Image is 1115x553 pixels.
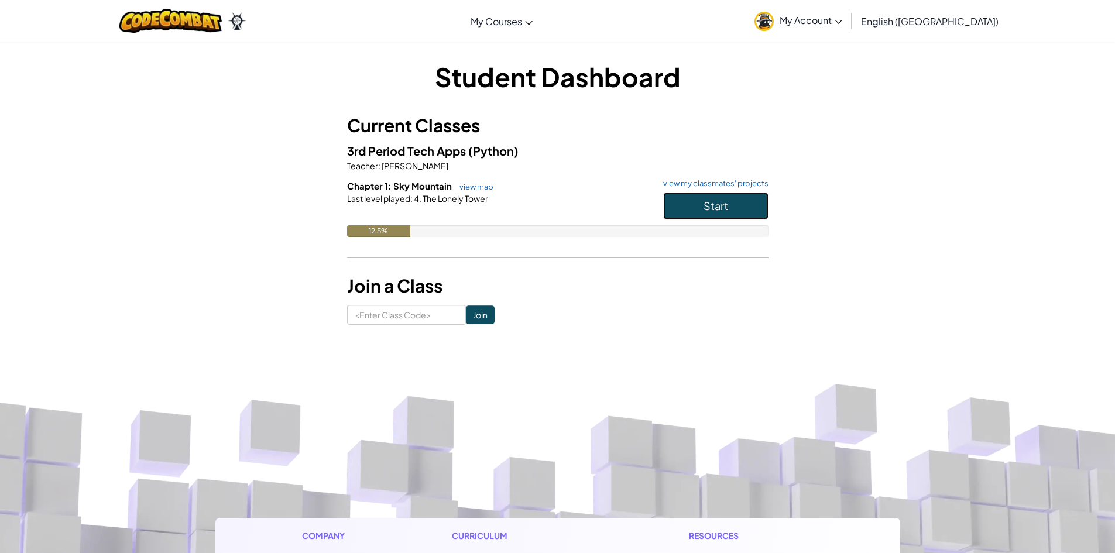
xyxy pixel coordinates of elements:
a: My Courses [465,5,538,37]
span: Chapter 1: Sky Mountain [347,180,454,191]
span: Last level played [347,193,410,204]
span: My Account [780,14,842,26]
span: [PERSON_NAME] [380,160,448,171]
button: Start [663,193,769,219]
input: Join [466,305,495,324]
a: view map [454,182,493,191]
a: English ([GEOGRAPHIC_DATA]) [855,5,1004,37]
h3: Current Classes [347,112,769,139]
span: : [410,193,413,204]
img: CodeCombat logo [119,9,222,33]
span: The Lonely Tower [421,193,488,204]
span: My Courses [471,15,522,28]
span: (Python) [468,143,519,158]
span: Start [704,199,728,212]
span: 3rd Period Tech Apps [347,143,468,158]
h1: Student Dashboard [347,59,769,95]
h3: Join a Class [347,273,769,299]
a: view my classmates' projects [657,180,769,187]
img: avatar [754,12,774,31]
h1: Company [302,530,356,542]
div: 12.5% [347,225,410,237]
span: Teacher [347,160,378,171]
span: : [378,160,380,171]
a: My Account [749,2,848,39]
input: <Enter Class Code> [347,305,466,325]
h1: Resources [689,530,814,542]
img: Ozaria [228,12,246,30]
h1: Curriculum [452,530,593,542]
span: English ([GEOGRAPHIC_DATA]) [861,15,999,28]
span: 4. [413,193,421,204]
